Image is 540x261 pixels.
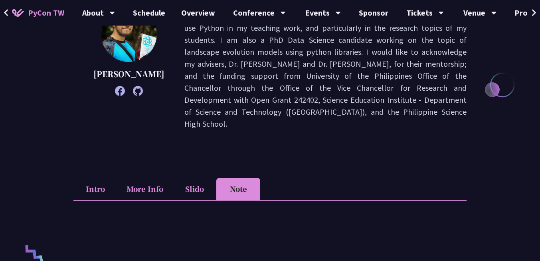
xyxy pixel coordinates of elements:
[73,178,117,200] li: Intro
[216,178,260,200] li: Note
[172,178,216,200] li: Slido
[93,68,164,80] p: [PERSON_NAME]
[12,9,24,17] img: Home icon of PyCon TW 2025
[101,6,157,62] img: Ricarido Saturay
[184,10,467,130] p: I am a Research and Earth Science teacher at the [GEOGRAPHIC_DATA]. I strive to use Python in my ...
[28,7,64,19] span: PyCon TW
[117,178,172,200] li: More Info
[4,3,72,23] a: PyCon TW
